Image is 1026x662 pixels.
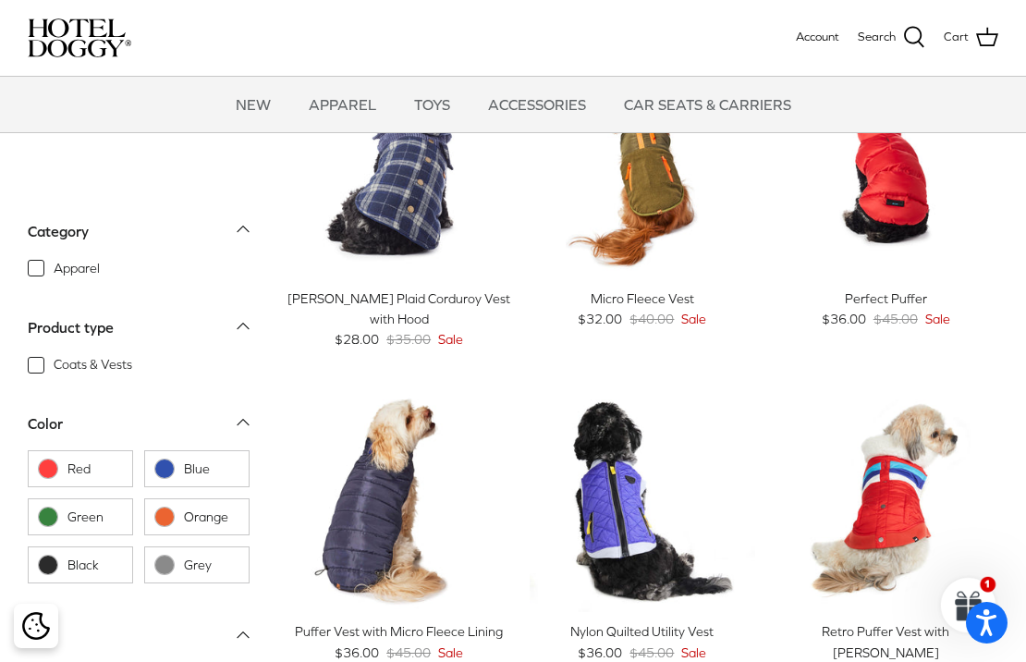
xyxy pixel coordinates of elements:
[22,612,50,640] img: Cookie policy
[774,54,998,278] a: Perfect Puffer
[67,508,123,526] span: Green
[925,309,950,329] span: Sale
[184,508,239,526] span: Orange
[774,288,998,330] a: Perfect Puffer $36.00 $45.00 Sale
[335,329,379,349] span: $28.00
[858,28,896,47] span: Search
[219,77,287,132] a: NEW
[530,387,754,612] a: Nylon Quilted Utility Vest
[629,309,674,329] span: $40.00
[530,621,754,642] div: Nylon Quilted Utility Vest
[944,26,998,50] a: Cart
[578,309,622,329] span: $32.00
[530,288,754,330] a: Micro Fleece Vest $32.00 $40.00 Sale
[28,216,250,258] a: Category
[287,288,511,330] div: [PERSON_NAME] Plaid Corduroy Vest with Hood
[822,309,866,329] span: $36.00
[184,556,239,574] span: Grey
[28,409,250,450] a: Color
[530,54,754,278] a: Micro Fleece Vest
[28,219,89,243] div: Category
[783,397,849,423] span: 20% off
[287,288,511,350] a: [PERSON_NAME] Plaid Corduroy Vest with Hood $28.00 $35.00 Sale
[438,329,463,349] span: Sale
[471,77,603,132] a: ACCESSORIES
[28,315,114,339] div: Product type
[184,460,239,478] span: Blue
[873,309,918,329] span: $45.00
[67,556,123,574] span: Black
[397,77,467,132] a: TOYS
[28,18,131,57] img: hoteldoggycom
[19,610,52,643] button: Cookie policy
[292,77,393,132] a: APPAREL
[287,621,511,642] div: Puffer Vest with Micro Fleece Lining
[858,26,925,50] a: Search
[539,397,605,423] span: 20% off
[54,355,132,374] span: Coats & Vests
[774,387,998,612] a: Retro Puffer Vest with Sherpa Lining
[28,412,63,436] div: Color
[796,30,839,43] span: Account
[796,28,839,47] a: Account
[28,313,250,354] a: Product type
[774,288,998,309] div: Perfect Puffer
[681,309,706,329] span: Sale
[287,54,511,278] a: Melton Plaid Corduroy Vest with Hood
[14,604,58,648] div: Cookie policy
[67,460,123,478] span: Red
[530,288,754,309] div: Micro Fleece Vest
[944,28,969,47] span: Cart
[386,329,431,349] span: $35.00
[607,77,808,132] a: CAR SEATS & CARRIERS
[287,387,511,612] a: Puffer Vest with Micro Fleece Lining
[54,259,100,277] span: Apparel
[296,397,361,423] span: 20% off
